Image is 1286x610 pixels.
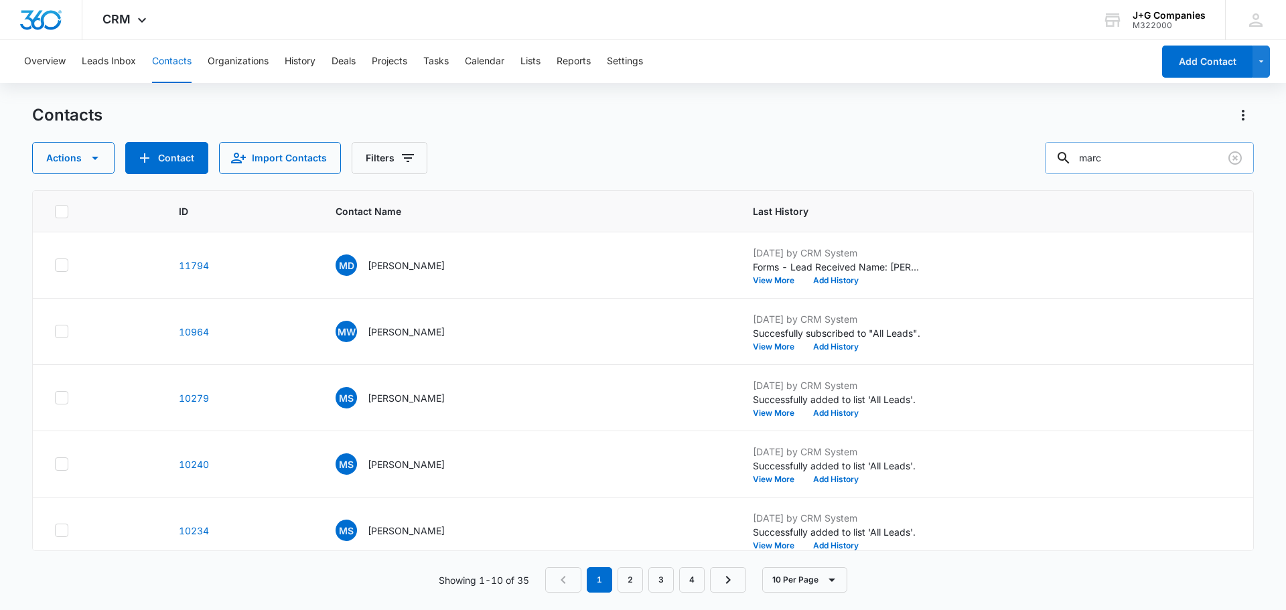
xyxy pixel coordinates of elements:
[587,567,612,593] em: 1
[465,40,504,83] button: Calendar
[648,567,674,593] a: Page 3
[804,475,868,483] button: Add History
[336,204,701,218] span: Contact Name
[557,40,591,83] button: Reports
[753,511,920,525] p: [DATE] by CRM System
[179,459,209,470] a: Navigate to contact details page for Marc Slavich
[439,573,529,587] p: Showing 1-10 of 35
[753,260,920,274] p: Forms - Lead Received Name: [PERSON_NAME] Email: [EMAIL_ADDRESS][DOMAIN_NAME] Phone: [PHONE_NUMBE...
[336,254,469,276] div: Contact Name - Marc Doumitt - Select to Edit Field
[1232,104,1254,126] button: Actions
[804,343,868,351] button: Add History
[336,321,469,342] div: Contact Name - Marcus Warner - Select to Edit Field
[679,567,705,593] a: Page 4
[32,105,102,125] h1: Contacts
[1162,46,1253,78] button: Add Contact
[336,254,357,276] span: MD
[336,387,469,408] div: Contact Name - Marcus Smith - Select to Edit Field
[336,453,357,475] span: MS
[332,40,356,83] button: Deals
[607,40,643,83] button: Settings
[336,520,357,541] span: MS
[753,378,920,392] p: [DATE] by CRM System
[285,40,315,83] button: History
[368,457,445,471] p: [PERSON_NAME]
[804,277,868,285] button: Add History
[753,204,1212,218] span: Last History
[102,12,131,26] span: CRM
[125,142,208,174] button: Add Contact
[753,475,804,483] button: View More
[753,312,920,326] p: [DATE] by CRM System
[336,387,357,408] span: MS
[1133,21,1206,30] div: account id
[753,459,920,473] p: Successfully added to list 'All Leads'.
[423,40,449,83] button: Tasks
[368,325,445,339] p: [PERSON_NAME]
[753,326,920,340] p: Succesfully subscribed to "All Leads".
[520,40,541,83] button: Lists
[208,40,269,83] button: Organizations
[1133,10,1206,21] div: account name
[24,40,66,83] button: Overview
[753,409,804,417] button: View More
[336,520,469,541] div: Contact Name - Marc Slagle - Select to Edit Field
[804,409,868,417] button: Add History
[753,392,920,406] p: Successfully added to list 'All Leads'.
[804,542,868,550] button: Add History
[1045,142,1254,174] input: Search Contacts
[753,445,920,459] p: [DATE] by CRM System
[618,567,643,593] a: Page 2
[82,40,136,83] button: Leads Inbox
[32,142,115,174] button: Actions
[368,524,445,538] p: [PERSON_NAME]
[753,542,804,550] button: View More
[179,204,284,218] span: ID
[710,567,746,593] a: Next Page
[753,525,920,539] p: Successfully added to list 'All Leads'.
[545,567,746,593] nav: Pagination
[372,40,407,83] button: Projects
[336,453,469,475] div: Contact Name - Marc Slavich - Select to Edit Field
[753,343,804,351] button: View More
[336,321,357,342] span: MW
[368,391,445,405] p: [PERSON_NAME]
[753,246,920,260] p: [DATE] by CRM System
[1224,147,1246,169] button: Clear
[179,260,209,271] a: Navigate to contact details page for Marc Doumitt
[753,277,804,285] button: View More
[368,258,445,273] p: [PERSON_NAME]
[762,567,847,593] button: 10 Per Page
[179,392,209,404] a: Navigate to contact details page for Marcus Smith
[179,326,209,337] a: Navigate to contact details page for Marcus Warner
[219,142,341,174] button: Import Contacts
[152,40,192,83] button: Contacts
[352,142,427,174] button: Filters
[179,525,209,536] a: Navigate to contact details page for Marc Slagle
